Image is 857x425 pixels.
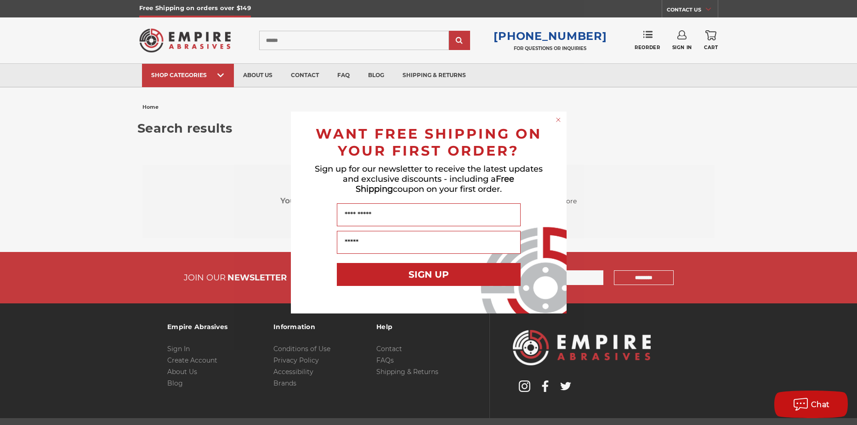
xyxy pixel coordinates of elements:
button: Close dialog [554,115,563,124]
span: Chat [811,400,830,409]
button: Chat [774,391,848,418]
span: Free Shipping [356,174,515,194]
span: WANT FREE SHIPPING ON YOUR FIRST ORDER? [316,125,542,159]
button: SIGN UP [337,263,521,286]
span: Sign up for our newsletter to receive the latest updates and exclusive discounts - including a co... [315,164,543,194]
